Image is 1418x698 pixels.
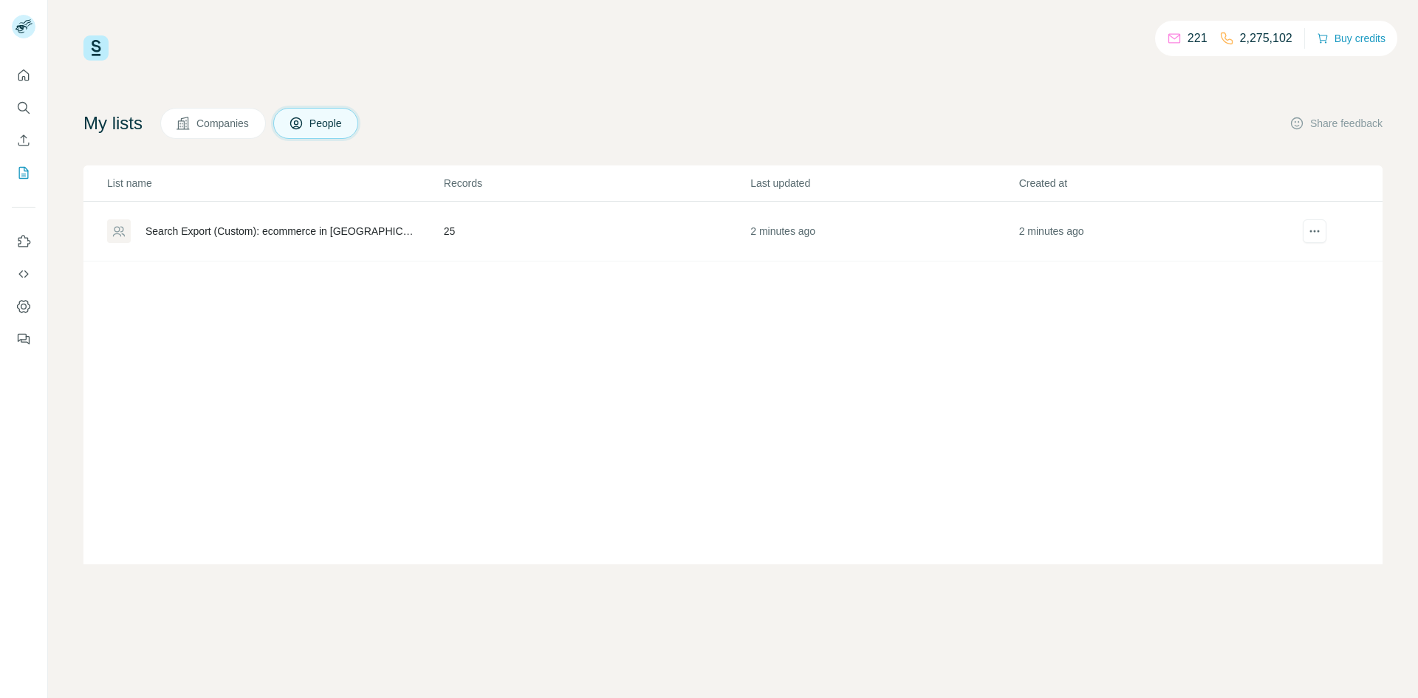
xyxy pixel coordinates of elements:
p: Records [444,176,749,191]
button: Enrich CSV [12,127,35,154]
p: Created at [1019,176,1286,191]
div: Search Export (Custom): ecommerce in [GEOGRAPHIC_DATA] - [DATE] 12:33 [145,224,419,239]
button: Quick start [12,62,35,89]
p: 221 [1188,30,1208,47]
p: Last updated [750,176,1017,191]
td: 2 minutes ago [1018,202,1287,261]
button: My lists [12,160,35,186]
button: Search [12,95,35,121]
button: Dashboard [12,293,35,320]
td: 25 [443,202,750,261]
img: Surfe Logo [83,35,109,61]
span: Companies [196,116,250,131]
button: Buy credits [1317,28,1386,49]
button: Use Surfe API [12,261,35,287]
p: List name [107,176,442,191]
h4: My lists [83,112,143,135]
p: 2,275,102 [1240,30,1292,47]
span: People [309,116,343,131]
button: actions [1303,219,1326,243]
button: Feedback [12,326,35,352]
button: Share feedback [1289,116,1383,131]
td: 2 minutes ago [750,202,1018,261]
button: Use Surfe on LinkedIn [12,228,35,255]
